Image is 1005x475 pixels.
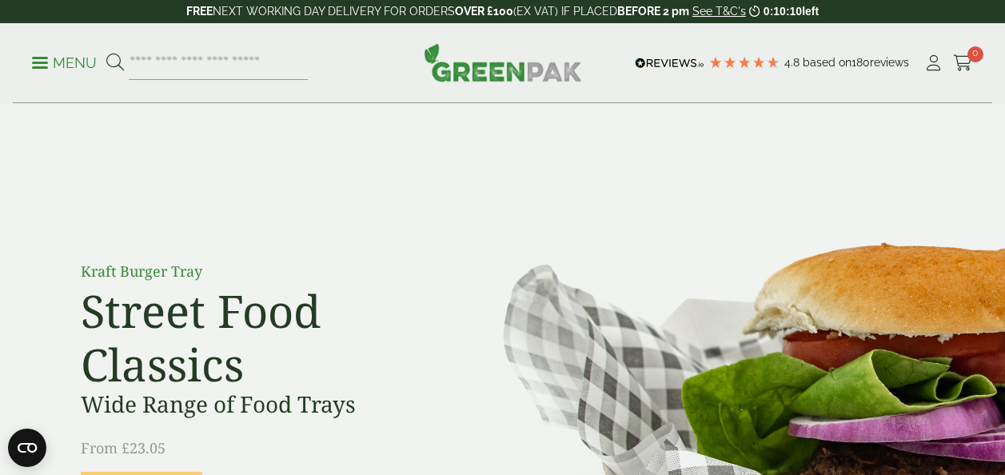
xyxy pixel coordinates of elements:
[784,56,803,69] span: 4.8
[802,5,819,18] span: left
[851,56,870,69] span: 180
[81,391,441,418] h3: Wide Range of Food Trays
[424,43,582,82] img: GreenPak Supplies
[967,46,983,62] span: 0
[81,438,166,457] span: From £23.05
[953,55,973,71] i: Cart
[8,429,46,467] button: Open CMP widget
[803,56,851,69] span: Based on
[764,5,802,18] span: 0:10:10
[635,58,704,69] img: REVIEWS.io
[81,261,441,282] p: Kraft Burger Tray
[953,51,973,75] a: 0
[32,54,97,73] p: Menu
[692,5,746,18] a: See T&C's
[81,284,441,391] h2: Street Food Classics
[870,56,909,69] span: reviews
[617,5,689,18] strong: BEFORE 2 pm
[186,5,213,18] strong: FREE
[708,55,780,70] div: 4.78 Stars
[455,5,513,18] strong: OVER £100
[923,55,943,71] i: My Account
[32,54,97,70] a: Menu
